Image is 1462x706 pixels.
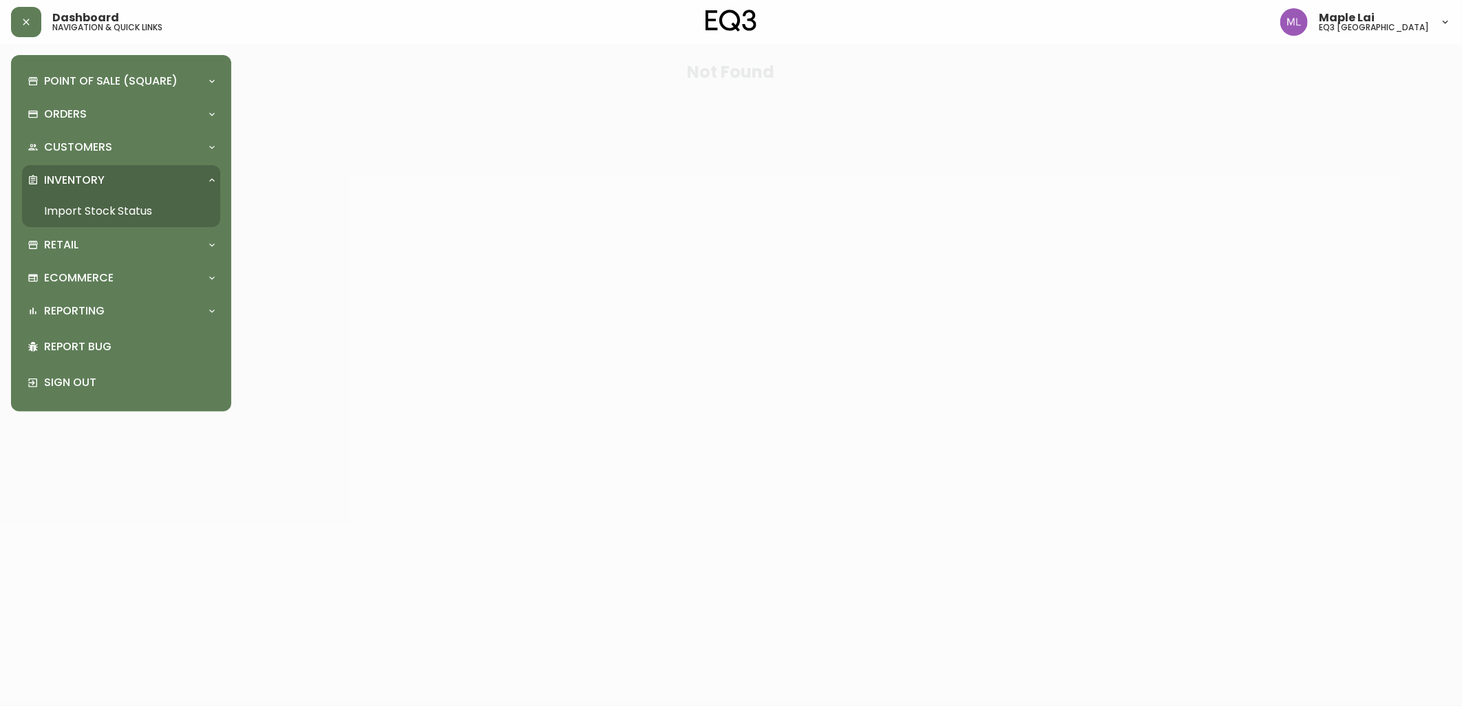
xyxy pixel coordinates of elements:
[44,173,105,188] p: Inventory
[44,303,105,319] p: Reporting
[44,237,78,253] p: Retail
[52,12,119,23] span: Dashboard
[22,165,220,195] div: Inventory
[44,74,178,89] p: Point of Sale (Square)
[44,270,114,286] p: Ecommerce
[52,23,162,32] h5: navigation & quick links
[22,195,220,227] a: Import Stock Status
[22,99,220,129] div: Orders
[44,375,215,390] p: Sign Out
[22,296,220,326] div: Reporting
[44,107,87,122] p: Orders
[22,329,220,365] div: Report Bug
[706,10,756,32] img: logo
[1319,23,1429,32] h5: eq3 [GEOGRAPHIC_DATA]
[1280,8,1308,36] img: 61e28cffcf8cc9f4e300d877dd684943
[22,263,220,293] div: Ecommerce
[22,365,220,400] div: Sign Out
[44,339,215,354] p: Report Bug
[22,66,220,96] div: Point of Sale (Square)
[22,230,220,260] div: Retail
[1319,12,1375,23] span: Maple Lai
[22,132,220,162] div: Customers
[44,140,112,155] p: Customers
